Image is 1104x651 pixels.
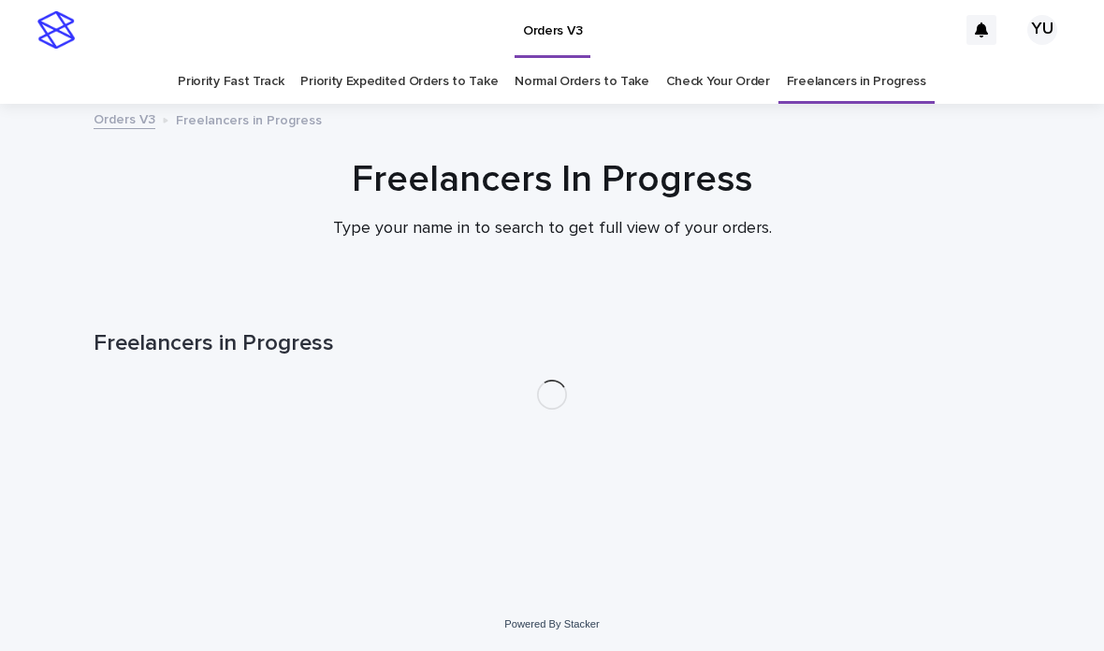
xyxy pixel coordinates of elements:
[178,219,926,239] p: Type your name in to search to get full view of your orders.
[94,330,1010,357] h1: Freelancers in Progress
[94,108,155,129] a: Orders V3
[1027,15,1057,45] div: YU
[666,60,770,104] a: Check Your Order
[787,60,926,104] a: Freelancers in Progress
[178,60,283,104] a: Priority Fast Track
[504,618,599,629] a: Powered By Stacker
[94,157,1010,202] h1: Freelancers In Progress
[515,60,649,104] a: Normal Orders to Take
[37,11,75,49] img: stacker-logo-s-only.png
[176,108,322,129] p: Freelancers in Progress
[300,60,498,104] a: Priority Expedited Orders to Take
